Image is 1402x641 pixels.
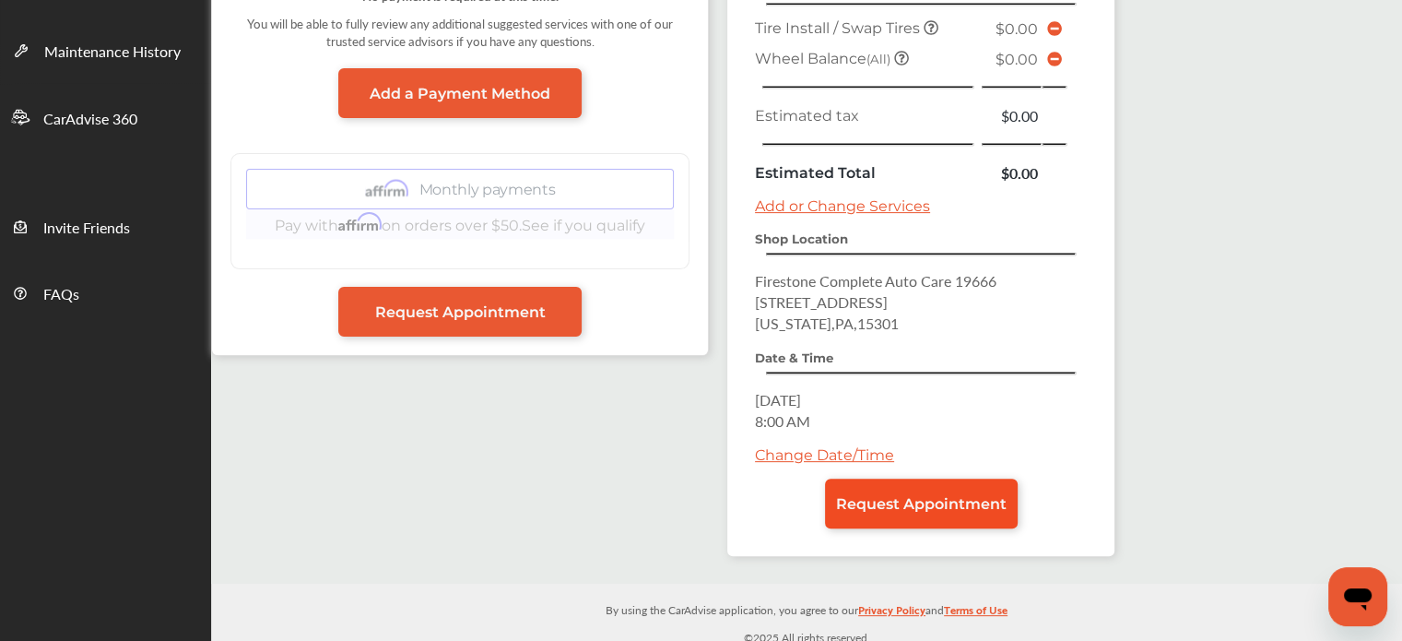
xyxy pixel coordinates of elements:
[825,479,1018,528] a: Request Appointment
[755,313,899,334] span: [US_STATE] , PA , 15301
[1328,567,1387,626] iframe: Button to launch messaging window
[996,20,1038,38] span: $0.00
[338,287,582,337] a: Request Appointment
[1,17,210,83] a: Maintenance History
[755,446,894,464] a: Change Date/Time
[981,158,1043,188] td: $0.00
[981,101,1043,131] td: $0.00
[755,389,801,410] span: [DATE]
[44,41,181,65] span: Maintenance History
[370,85,550,102] span: Add a Payment Method
[944,599,1007,628] a: Terms of Use
[755,350,833,365] strong: Date & Time
[866,52,890,66] small: (All)
[338,68,582,118] a: Add a Payment Method
[750,101,981,131] td: Estimated tax
[858,599,925,628] a: Privacy Policy
[755,291,888,313] span: [STREET_ADDRESS]
[230,6,689,68] div: You will be able to fully review any additional suggested services with one of our trusted servic...
[755,270,996,291] span: Firestone Complete Auto Care 19666
[836,495,1007,513] span: Request Appointment
[755,410,810,432] span: 8:00 AM
[750,158,981,188] td: Estimated Total
[43,283,79,307] span: FAQs
[755,231,848,246] strong: Shop Location
[755,50,894,67] span: Wheel Balance
[43,217,130,241] span: Invite Friends
[755,19,924,37] span: Tire Install / Swap Tires
[755,197,930,215] a: Add or Change Services
[996,51,1038,68] span: $0.00
[211,599,1402,619] p: By using the CarAdvise application, you agree to our and
[43,108,137,132] span: CarAdvise 360
[375,303,546,321] span: Request Appointment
